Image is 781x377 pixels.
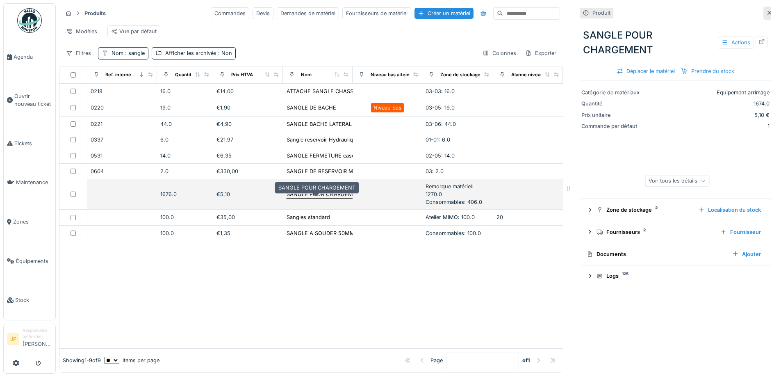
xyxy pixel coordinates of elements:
div: €5,10 [216,190,280,198]
div: Vue par défaut [111,27,157,35]
a: JP Responsable technicien[PERSON_NAME] [7,327,52,353]
strong: Produits [81,9,109,17]
div: Nom [301,71,312,78]
strong: of 1 [522,356,530,364]
div: SANGLE POUR CHARGEMENT [275,182,359,194]
div: 6.0 [160,136,209,144]
a: Maintenance [4,163,55,202]
div: Afficher les archivés [165,49,232,57]
div: Localisation du stock [695,204,764,215]
div: €21,97 [216,136,280,144]
div: 5,10 € [646,111,770,119]
div: Créer un matériel [414,8,474,19]
div: Sangles standard [287,213,330,221]
div: Zone de stockage [597,206,692,214]
div: Déplacer le matériel [613,66,678,77]
div: 0337 [91,136,154,144]
div: Catégorie de matériaux [581,89,643,96]
div: Zone de stockage [440,71,480,78]
summary: Zone de stockage2Localisation du stock [583,202,767,217]
a: Stock [4,281,55,320]
div: Equipement arrimage [646,89,770,96]
div: Niveau bas [373,104,401,112]
a: Zones [4,202,55,242]
a: Équipements [4,242,55,281]
summary: Logs125 [583,269,767,284]
div: €14,00 [216,87,280,95]
div: Showing 1 - 9 of 9 [63,356,101,364]
span: 01-01: 6.0 [426,137,450,143]
span: Ouvrir nouveau ticket [14,92,52,108]
span: Atelier MIMO: 100.0 [426,214,475,220]
div: Prix HTVA [231,71,253,78]
div: €6,35 [216,152,280,160]
div: Page [430,356,443,364]
span: 03-05: 19.0 [426,105,455,111]
span: Maintenance [16,178,52,186]
div: Quantité [175,71,194,78]
a: Tickets [4,124,55,163]
div: ATTACHE SANGLE CHASSIS [287,87,358,95]
div: Ref. interne [105,71,131,78]
div: Logs [597,272,761,280]
div: 1674.0 [646,100,770,107]
div: €35,00 [216,213,280,221]
span: Consommables: 100.0 [426,230,481,236]
div: Colonnes [479,47,520,59]
div: 44.0 [160,120,209,128]
div: 0604 [91,167,154,175]
div: Prendre du stock [678,66,738,77]
li: [PERSON_NAME] [23,327,52,351]
div: Produit [592,9,610,17]
div: 0221 [91,120,154,128]
div: €4,90 [216,120,280,128]
div: 14.0 [160,152,209,160]
div: 100.0 [160,229,209,237]
div: Voir tous les détails [645,175,709,187]
div: Actions [718,37,754,48]
span: : Non [216,50,232,56]
span: Tickets [14,139,52,147]
div: 1 [646,122,770,130]
div: Commande par défaut [581,122,643,130]
div: €1,35 [216,229,280,237]
span: Zones [13,218,52,226]
div: Documents [587,250,726,258]
li: JP [7,333,19,345]
div: 100.0 [160,213,209,221]
a: Ouvrir nouveau ticket [4,77,55,124]
div: 0218 [91,87,154,95]
span: 02-05: 14.0 [426,153,455,159]
span: 03-06: 44.0 [426,121,456,127]
span: 03: 2.0 [426,168,444,174]
div: Exporter [521,47,560,59]
div: items per page [104,356,159,364]
div: Devis [253,7,273,19]
div: SANGLE BACHE LATERAL AVEC BOUCLE [287,120,390,128]
a: Agenda [4,37,55,77]
div: 19.0 [160,104,209,112]
div: Ajouter [729,249,764,260]
div: 0531 [91,152,154,160]
div: Alarme niveau bas [511,71,552,78]
summary: Fournisseurs2Fournisseur [583,224,767,240]
div: Fournisseurs de matériel [342,7,411,19]
div: Nom [112,49,145,57]
div: Modèles [62,25,101,37]
div: Responsable technicien [23,327,52,340]
img: Badge_color-CXgf-gQk.svg [17,8,42,33]
div: 1676.0 [160,190,209,198]
div: SANGLE POUR CHARGEMENT [287,190,364,198]
div: Fournisseur [717,226,764,238]
div: Niveau bas atteint ? [371,71,415,78]
div: Prix unitaire [581,111,643,119]
span: Agenda [14,53,52,61]
div: 2.0 [160,167,209,175]
summary: DocumentsAjouter [583,247,767,262]
span: : sangle [123,50,145,56]
div: SANGLE POUR CHARGEMENT [580,25,771,61]
div: 20 [496,213,560,221]
div: Commandes [211,7,249,19]
div: Quantité [581,100,643,107]
div: Fournisseurs [597,228,714,236]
